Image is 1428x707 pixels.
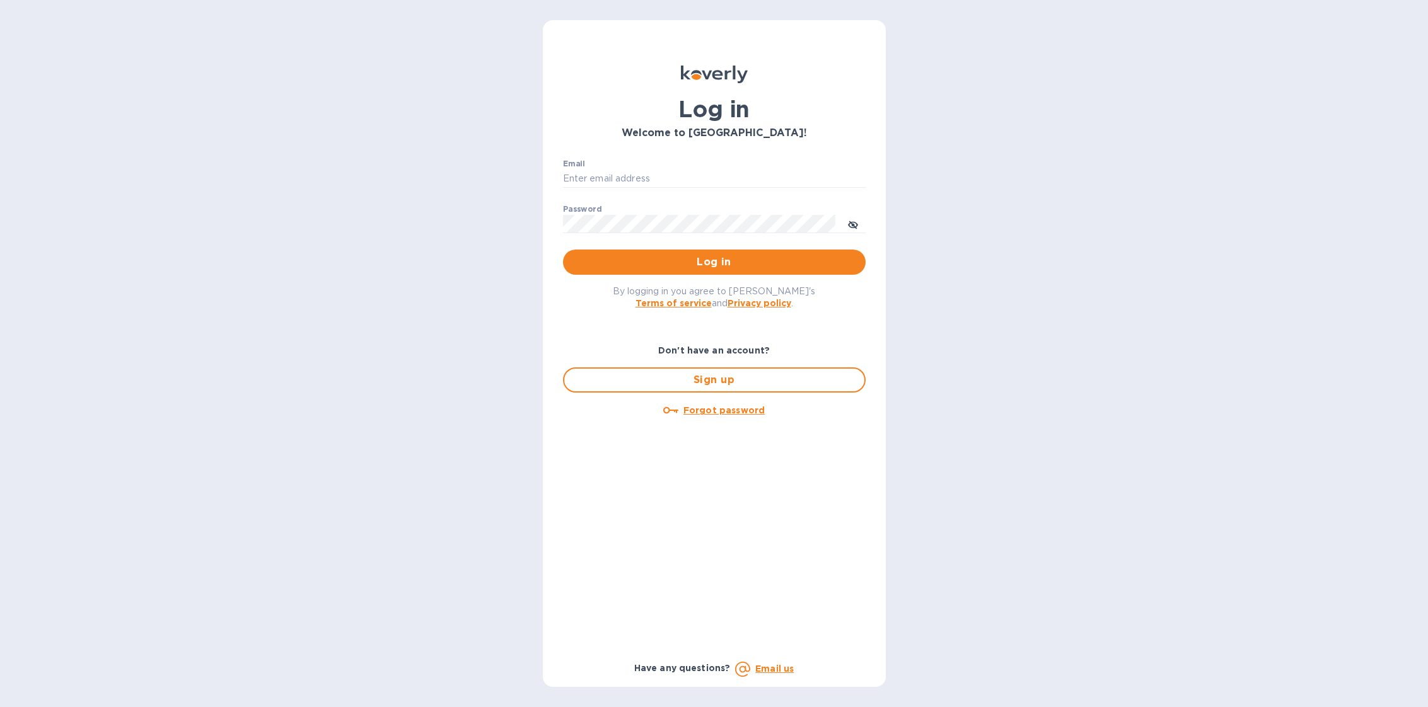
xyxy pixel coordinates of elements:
b: Don't have an account? [658,345,770,355]
span: Sign up [574,372,854,388]
a: Email us [755,664,794,674]
b: Have any questions? [634,663,731,673]
button: Sign up [563,367,866,393]
label: Password [563,205,601,213]
a: Terms of service [636,298,712,308]
img: Koverly [681,66,748,83]
button: toggle password visibility [840,211,866,236]
a: Privacy policy [728,298,791,308]
h3: Welcome to [GEOGRAPHIC_DATA]! [563,127,866,139]
span: By logging in you agree to [PERSON_NAME]'s and . [613,286,815,308]
label: Email [563,160,585,168]
span: Log in [573,255,856,270]
h1: Log in [563,96,866,122]
input: Enter email address [563,170,866,188]
button: Log in [563,250,866,275]
u: Forgot password [683,405,765,415]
